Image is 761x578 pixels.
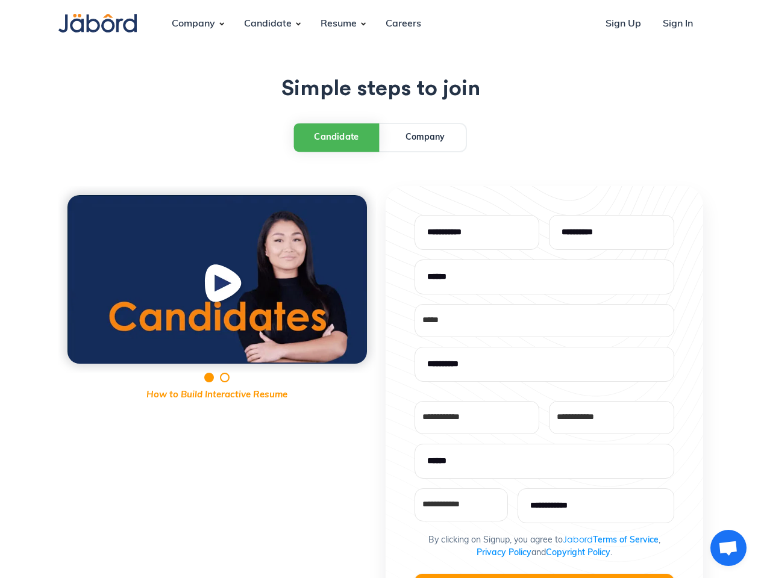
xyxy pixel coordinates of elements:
img: Jabord [58,14,137,33]
a: Company [384,124,466,151]
a: Open chat [710,530,747,566]
a: Sign Up [596,8,651,40]
p: By clicking on Signup, you agree to , and . [428,533,660,559]
div: carousel [58,186,376,402]
a: Privacy Policy [477,548,531,558]
div: Company [162,8,225,40]
div: Candidate [234,8,301,40]
a: Copyright Policy [546,548,610,558]
h1: Simple steps to join [58,77,703,101]
a: open lightbox [67,195,367,364]
div: Company [406,131,445,144]
div: Resume [311,8,366,40]
span: Jabord [563,534,593,544]
div: Candidate [314,131,359,144]
a: Careers [376,8,431,40]
a: Candidate [293,123,379,151]
div: 1 of 2 [58,186,376,373]
div: Show slide 2 of 2 [220,373,230,382]
p: How to Build Interactive Resume [58,389,376,403]
img: Play Button [202,263,248,309]
img: Candidate Thumbnail [67,195,367,364]
a: Sign In [653,8,703,40]
div: Show slide 1 of 2 [204,373,214,382]
a: JabordTerms of Service [563,536,659,545]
